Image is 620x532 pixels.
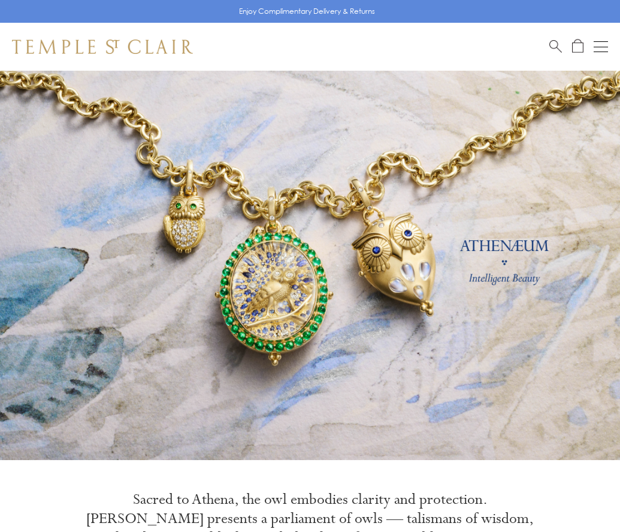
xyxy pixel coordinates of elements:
a: Open Shopping Bag [572,39,583,54]
img: Temple St. Clair [12,40,193,54]
a: Search [549,39,562,54]
button: Open navigation [594,40,608,54]
p: Enjoy Complimentary Delivery & Returns [239,5,375,17]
